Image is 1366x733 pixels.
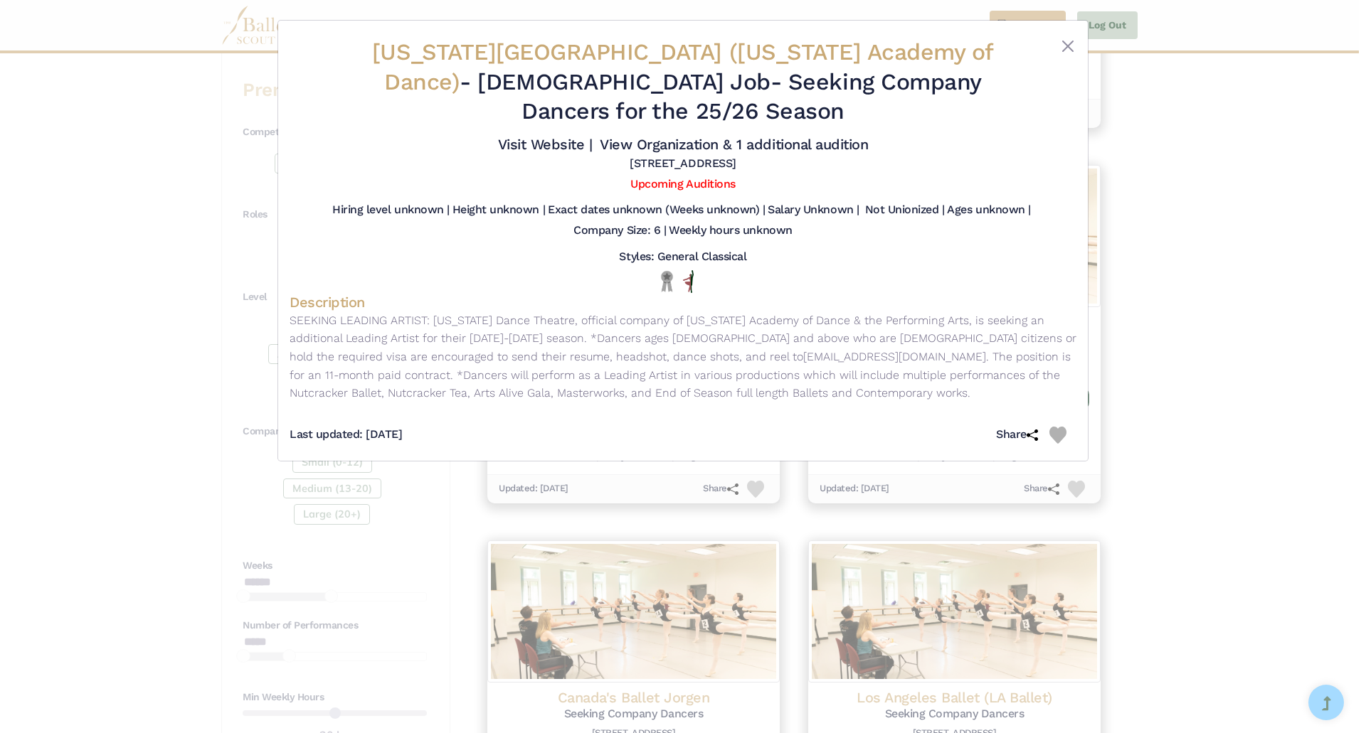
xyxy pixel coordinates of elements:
[619,250,746,264] h5: Styles: General Classical
[452,203,545,218] h5: Height unknown |
[355,38,1011,127] h2: - - Seeking Company Dancers for the 25/26 Season
[477,68,770,95] span: [DEMOGRAPHIC_DATA] Job
[600,136,868,153] a: View Organization & 1 additional audition
[630,177,735,191] a: Upcoming Auditions
[865,203,945,218] h5: Not Unionized |
[290,311,1076,402] p: SEEKING LEADING ARTIST: [US_STATE] Dance Theatre, official company of [US_STATE] Academy of Dance...
[573,223,666,238] h5: Company Size: 6 |
[996,427,1049,442] h5: Share
[768,203,859,218] h5: Salary Unknown |
[332,203,449,218] h5: Hiring level unknown |
[290,427,402,442] h5: Last updated: [DATE]
[683,270,694,293] img: All
[1059,38,1076,55] button: Close
[372,38,994,95] span: [US_STATE][GEOGRAPHIC_DATA] ([US_STATE] Academy of Dance)
[947,203,1030,218] h5: Ages unknown |
[669,223,792,238] h5: Weekly hours unknown
[498,136,593,153] a: Visit Website |
[658,270,676,292] img: Local
[548,203,765,218] h5: Exact dates unknown (Weeks unknown) |
[630,156,736,171] h5: [STREET_ADDRESS]
[290,293,1076,311] h4: Description
[1049,427,1066,444] img: Heart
